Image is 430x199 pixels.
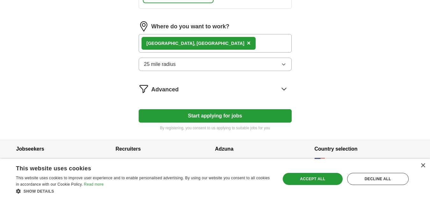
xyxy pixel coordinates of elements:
[247,39,251,46] span: ×
[327,159,374,165] span: [GEOGRAPHIC_DATA]
[247,39,251,48] button: ×
[151,85,179,94] span: Advanced
[315,140,414,158] h4: Country selection
[139,84,149,94] img: filter
[24,189,54,194] span: Show details
[16,159,40,164] a: Browse jobs
[315,158,325,166] img: US flag
[139,125,292,131] p: By registering, you consent to us applying to suitable jobs for you
[151,22,230,31] label: Where do you want to work?
[116,159,135,164] a: Post a job
[283,173,343,185] div: Accept all
[147,40,244,47] div: [GEOGRAPHIC_DATA], [GEOGRAPHIC_DATA]
[420,163,425,168] div: Close
[376,159,391,165] button: change
[16,176,270,187] span: This website uses cookies to improve user experience and to enable personalised advertising. By u...
[215,159,227,164] a: About
[16,188,273,194] div: Show details
[139,58,292,71] button: 25 mile radius
[144,60,176,68] span: 25 mile radius
[139,21,149,32] img: location.png
[139,109,292,123] button: Start applying for jobs
[347,173,409,185] div: Decline all
[16,163,257,172] div: This website uses cookies
[84,182,104,187] a: Read more, opens a new window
